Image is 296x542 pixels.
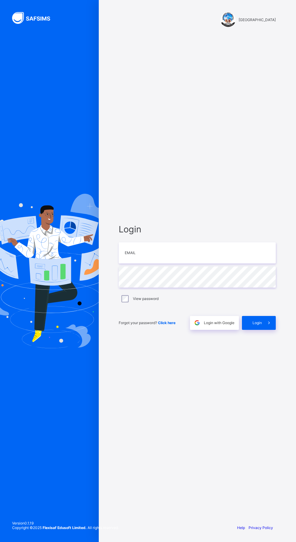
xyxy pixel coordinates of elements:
span: Copyright © 2025 All rights reserved. [12,525,119,530]
a: Help [237,525,245,530]
a: Privacy Policy [249,525,273,530]
label: View password [133,296,159,301]
img: google.396cfc9801f0270233282035f929180a.svg [194,319,201,326]
span: Login [119,224,276,234]
strong: Flexisaf Edusoft Limited. [43,525,87,530]
a: Click here [158,320,175,325]
span: [GEOGRAPHIC_DATA] [239,18,276,22]
img: SAFSIMS Logo [12,12,57,24]
span: Login with Google [204,320,234,325]
span: Forgot your password? [119,320,175,325]
span: Version 0.1.19 [12,521,119,525]
span: Login [253,320,262,325]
